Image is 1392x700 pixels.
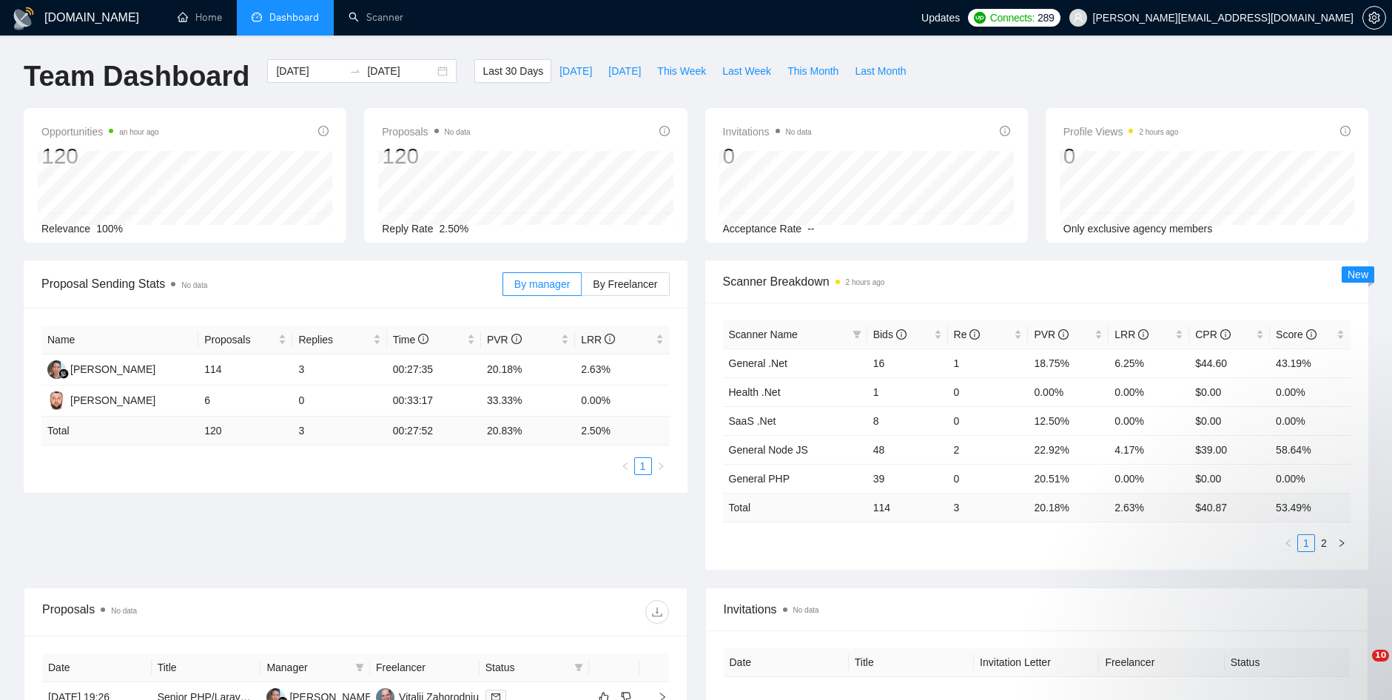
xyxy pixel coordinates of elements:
[1284,539,1293,548] span: left
[867,435,948,464] td: 48
[1099,648,1224,677] th: Freelancer
[729,444,808,456] a: General Node JS
[349,11,403,24] a: searchScanner
[948,406,1029,435] td: 0
[551,59,600,83] button: [DATE]
[1028,435,1109,464] td: 22.92%
[974,648,1099,677] th: Invitation Letter
[723,493,867,522] td: Total
[646,606,668,618] span: download
[1063,142,1179,170] div: 0
[559,63,592,79] span: [DATE]
[1189,435,1270,464] td: $39.00
[355,663,364,672] span: filter
[367,63,434,79] input: End date
[1139,128,1178,136] time: 2 hours ago
[474,59,551,83] button: Last 30 Days
[571,656,586,679] span: filter
[1109,349,1189,377] td: 6.25%
[292,326,386,354] th: Replies
[787,63,838,79] span: This Month
[1276,329,1316,340] span: Score
[714,59,779,83] button: Last Week
[616,457,634,475] li: Previous Page
[1028,377,1109,406] td: 0.00%
[921,12,960,24] span: Updates
[1220,329,1231,340] span: info-circle
[645,600,669,624] button: download
[948,435,1029,464] td: 2
[349,65,361,77] span: to
[269,11,319,24] span: Dashboard
[574,663,583,672] span: filter
[1028,406,1109,435] td: 12.50%
[1195,329,1230,340] span: CPR
[1270,464,1351,493] td: 0.00%
[1028,493,1109,522] td: 20.18 %
[1333,534,1351,552] button: right
[70,392,155,408] div: [PERSON_NAME]
[850,323,864,346] span: filter
[616,457,634,475] button: left
[1034,329,1069,340] span: PVR
[41,223,90,235] span: Relevance
[47,363,155,374] a: TH[PERSON_NAME]
[266,659,349,676] span: Manager
[1109,377,1189,406] td: 0.00%
[382,123,470,141] span: Proposals
[352,656,367,679] span: filter
[152,653,261,682] th: Title
[974,12,986,24] img: upwork-logo.png
[481,386,575,417] td: 33.33%
[855,63,906,79] span: Last Month
[1109,406,1189,435] td: 0.00%
[634,457,652,475] li: 1
[96,223,123,235] span: 100%
[387,417,481,445] td: 00:27:52
[24,59,249,94] h1: Team Dashboard
[12,7,36,30] img: logo
[1270,435,1351,464] td: 58.64%
[111,607,137,615] span: No data
[1348,269,1368,280] span: New
[260,653,370,682] th: Manager
[1109,435,1189,464] td: 4.17%
[867,493,948,522] td: 114
[198,417,292,445] td: 120
[724,648,849,677] th: Date
[204,332,275,348] span: Proposals
[1306,329,1317,340] span: info-circle
[198,386,292,417] td: 6
[483,63,543,79] span: Last 30 Days
[47,360,66,379] img: TH
[382,223,433,235] span: Reply Rate
[729,357,787,369] a: General .Net
[621,462,630,471] span: left
[1063,123,1179,141] span: Profile Views
[652,457,670,475] button: right
[292,386,386,417] td: 0
[873,329,907,340] span: Bids
[292,354,386,386] td: 3
[181,281,207,289] span: No data
[635,458,651,474] a: 1
[1333,534,1351,552] li: Next Page
[652,457,670,475] li: Next Page
[1189,406,1270,435] td: $0.00
[178,11,222,24] a: homeHome
[608,63,641,79] span: [DATE]
[1298,535,1314,551] a: 1
[867,464,948,493] td: 39
[41,417,198,445] td: Total
[575,417,669,445] td: 2.50 %
[1189,349,1270,377] td: $44.60
[1270,377,1351,406] td: 0.00%
[41,123,159,141] span: Opportunities
[581,334,615,346] span: LRR
[1280,534,1297,552] li: Previous Page
[729,386,781,398] a: Health .Net
[990,10,1035,26] span: Connects:
[511,334,522,344] span: info-circle
[600,59,649,83] button: [DATE]
[847,59,914,83] button: Last Month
